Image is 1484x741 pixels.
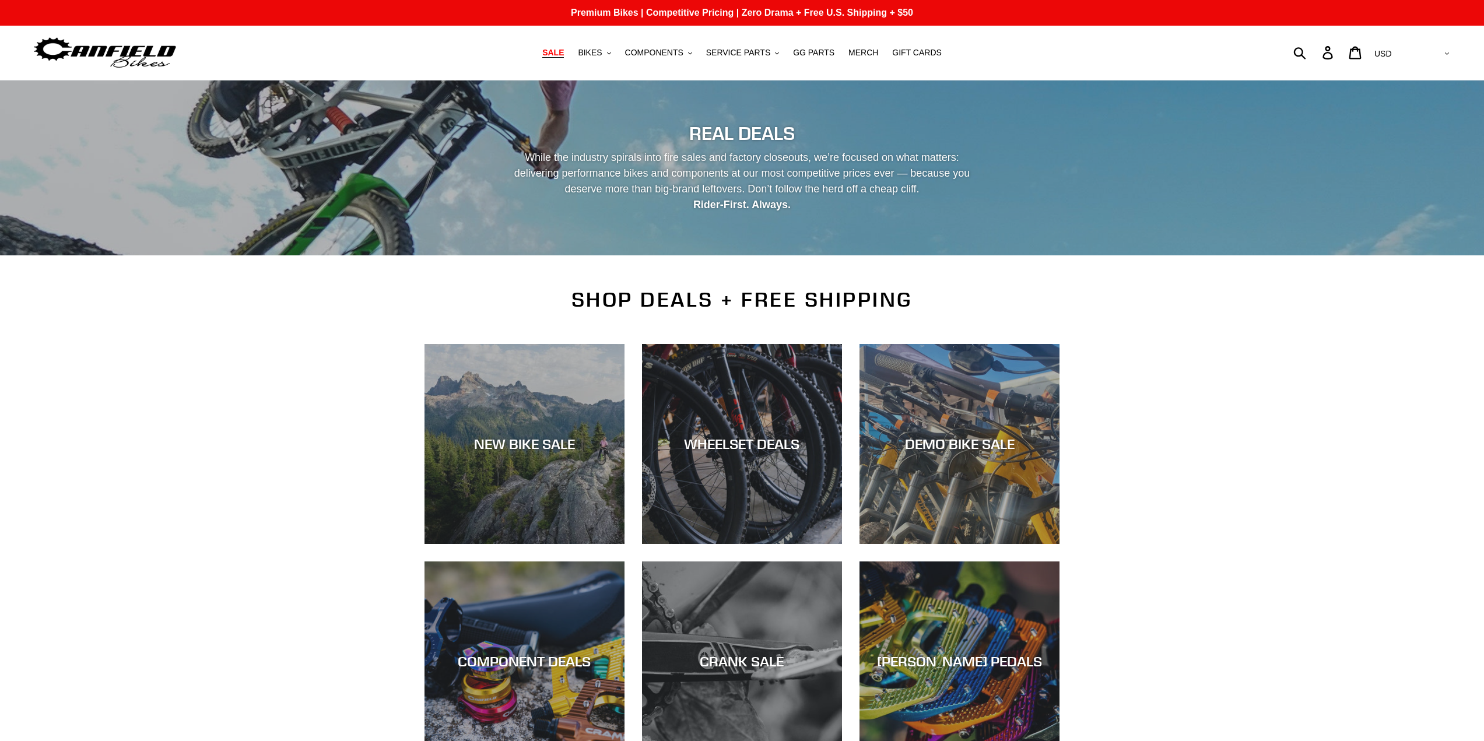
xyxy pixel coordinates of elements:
p: While the industry spirals into fire sales and factory closeouts, we’re focused on what matters: ... [504,150,981,213]
input: Search [1300,40,1329,65]
a: WHEELSET DEALS [642,344,842,544]
strong: Rider-First. Always. [693,199,791,210]
img: Canfield Bikes [32,34,178,71]
span: GIFT CARDS [892,48,942,58]
span: GG PARTS [793,48,834,58]
button: COMPONENTS [619,45,698,61]
span: SERVICE PARTS [706,48,770,58]
h2: REAL DEALS [424,122,1060,145]
a: SALE [536,45,570,61]
div: CRANK SALE [642,653,842,670]
button: BIKES [572,45,616,61]
a: GIFT CARDS [886,45,948,61]
h2: SHOP DEALS + FREE SHIPPING [424,287,1060,312]
div: DEMO BIKE SALE [859,436,1060,452]
div: WHEELSET DEALS [642,436,842,452]
a: GG PARTS [787,45,840,61]
a: MERCH [843,45,884,61]
button: SERVICE PARTS [700,45,785,61]
a: DEMO BIKE SALE [859,344,1060,544]
div: COMPONENT DEALS [424,653,625,670]
span: MERCH [848,48,878,58]
span: BIKES [578,48,602,58]
span: COMPONENTS [625,48,683,58]
span: SALE [542,48,564,58]
div: NEW BIKE SALE [424,436,625,452]
div: [PERSON_NAME] PEDALS [859,653,1060,670]
a: NEW BIKE SALE [424,344,625,544]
